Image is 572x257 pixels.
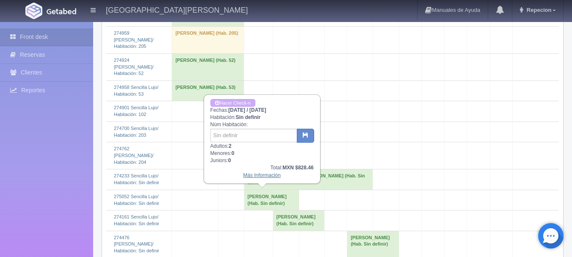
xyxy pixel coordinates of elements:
span: Repecion [525,7,552,13]
a: 274901 Sencilla Lujo/Habitación: 102 [114,105,158,117]
div: Total: [210,164,314,171]
td: [PERSON_NAME] (Hab. 52) [172,53,244,80]
a: Más Información [243,172,281,178]
a: 274476 [PERSON_NAME]/Habitación: Sin definir [114,235,159,253]
td: [PERSON_NAME] (Hab. 53) [172,81,244,101]
a: 274233 Sencilla Lujo/Habitación: Sin definir [114,173,159,185]
b: 2 [229,143,232,149]
b: Sin definir [236,114,261,120]
td: [PERSON_NAME] (Hab. Sin definir) [273,210,324,231]
img: Getabed [25,3,42,19]
b: MXN $828.46 [282,165,313,171]
h4: [GEOGRAPHIC_DATA][PERSON_NAME] [106,4,248,15]
input: Sin definir [210,129,297,142]
b: 0 [228,158,231,163]
td: [PERSON_NAME] (Hab. Sin definir) [244,190,299,210]
b: 0 [232,150,235,156]
a: 274762 [PERSON_NAME]/Habitación: 204 [114,146,154,164]
img: Getabed [47,8,76,14]
a: 274700 Sencilla Lujo/Habitación: 203 [114,126,158,138]
a: 274959 [PERSON_NAME]/Habitación: 205 [114,30,154,49]
div: Fechas: Habitación: Núm Habitación: Adultos: Menores: Juniors: [204,95,320,183]
b: [DATE] / [DATE] [228,107,266,113]
a: 274958 Sencilla Lujo/Habitación: 53 [114,85,158,97]
a: 274924 [PERSON_NAME]/Habitación: 52 [114,58,154,76]
a: 275052 Sencilla Lujo/Habitación: Sin definir [114,194,159,206]
a: Hacer Check-in [210,99,255,107]
td: [PERSON_NAME] (Hab. 205) [172,26,244,53]
a: 274161 Sencilla Lujo/Habitación: Sin definir [114,214,159,226]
